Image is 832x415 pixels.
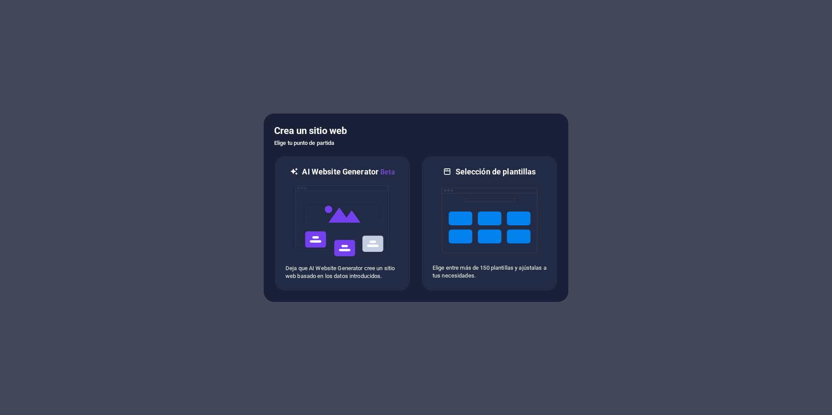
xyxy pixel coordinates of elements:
[274,124,558,138] h5: Crea un sitio web
[302,167,395,177] h6: AI Website Generator
[433,264,547,280] p: Elige entre más de 150 plantillas y ajústalas a tus necesidades.
[295,177,390,264] img: ai
[379,168,395,176] span: Beta
[274,155,411,291] div: AI Website GeneratorBetaaiDeja que AI Website Generator cree un sitio web basado en los datos int...
[421,155,558,291] div: Selección de plantillasElige entre más de 150 plantillas y ajústalas a tus necesidades.
[274,138,558,148] h6: Elige tu punto de partida
[456,167,536,177] h6: Selección de plantillas
[285,264,399,280] p: Deja que AI Website Generator cree un sitio web basado en los datos introducidos.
